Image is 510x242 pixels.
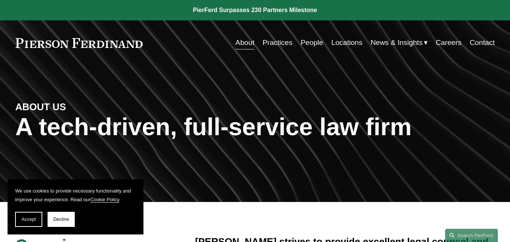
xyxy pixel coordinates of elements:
[470,35,495,50] a: Contact
[22,217,36,222] span: Accept
[48,212,75,227] button: Decline
[15,212,42,227] button: Accept
[53,217,69,222] span: Decline
[90,197,119,202] a: Cookie Policy
[445,229,498,242] a: Search this site
[236,35,254,50] a: About
[371,36,423,49] span: News & Insights
[436,35,461,50] a: Careers
[262,35,292,50] a: Practices
[300,35,323,50] a: People
[371,35,428,50] a: folder dropdown
[15,113,495,141] h1: A tech-driven, full-service law firm
[8,179,143,234] section: Cookie banner
[331,35,362,50] a: Locations
[15,102,66,112] strong: ABOUT US
[15,187,136,204] p: We use cookies to provide necessary functionality and improve your experience. Read our .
